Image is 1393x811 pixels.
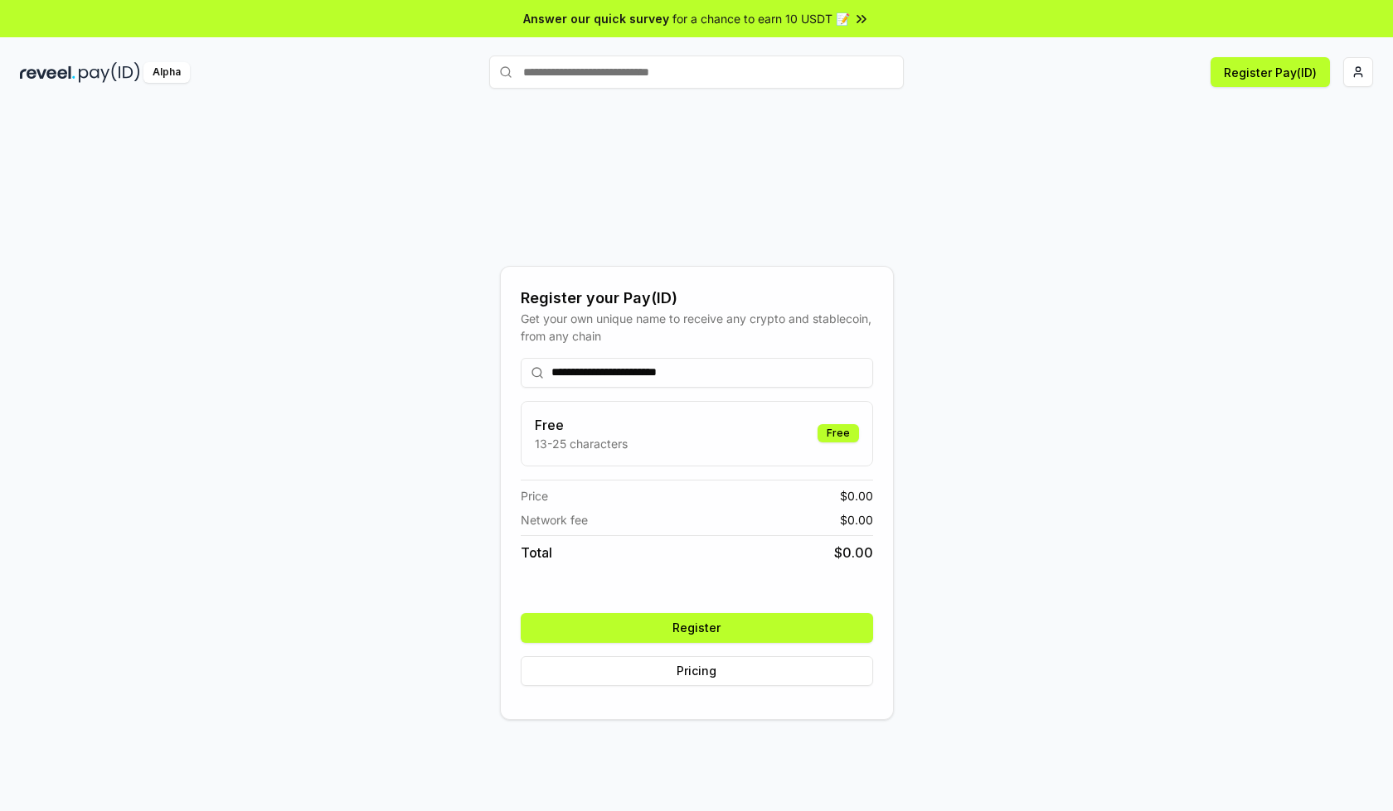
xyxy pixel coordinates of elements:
div: Register your Pay(ID) [521,287,873,310]
span: Price [521,487,548,504]
span: Network fee [521,511,588,529]
div: Get your own unique name to receive any crypto and stablecoin, from any chain [521,310,873,345]
span: Total [521,543,552,562]
button: Register Pay(ID) [1211,57,1330,87]
button: Register [521,613,873,643]
button: Pricing [521,656,873,686]
div: Alpha [143,62,190,83]
span: $ 0.00 [834,543,873,562]
h3: Free [535,415,628,435]
div: Free [818,424,859,442]
span: $ 0.00 [840,487,873,504]
img: reveel_dark [20,62,75,83]
p: 13-25 characters [535,435,628,452]
span: Answer our quick survey [523,10,669,27]
span: for a chance to earn 10 USDT 📝 [672,10,850,27]
span: $ 0.00 [840,511,873,529]
img: pay_id [79,62,140,83]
